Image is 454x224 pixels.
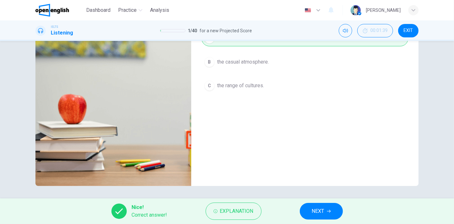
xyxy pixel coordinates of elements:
img: Profile picture [351,5,361,15]
span: 00:01:39 [370,28,388,33]
span: Practice [118,6,137,14]
span: Correct answer! [132,211,167,219]
button: Practice [116,4,145,16]
button: Explanation [206,203,261,220]
img: Darwin, Australia [35,30,191,186]
button: EXIT [398,24,419,37]
div: Mute [339,24,352,37]
div: [PERSON_NAME] [366,6,401,14]
span: NEXT [312,207,324,216]
span: for a new Projected Score [200,27,252,35]
span: Analysis [150,6,169,14]
div: Hide [357,24,393,37]
span: Dashboard [86,6,110,14]
button: NEXT [300,203,343,220]
a: OpenEnglish logo [35,4,84,17]
span: IELTS [51,25,58,29]
button: Dashboard [84,4,113,16]
span: Nice! [132,204,167,211]
img: en [304,8,312,13]
span: EXIT [404,28,413,33]
button: Analysis [148,4,172,16]
img: OpenEnglish logo [35,4,69,17]
span: Explanation [220,207,253,216]
span: 1 / 40 [188,27,197,35]
h1: Listening [51,29,73,37]
button: 00:01:39 [357,24,393,37]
